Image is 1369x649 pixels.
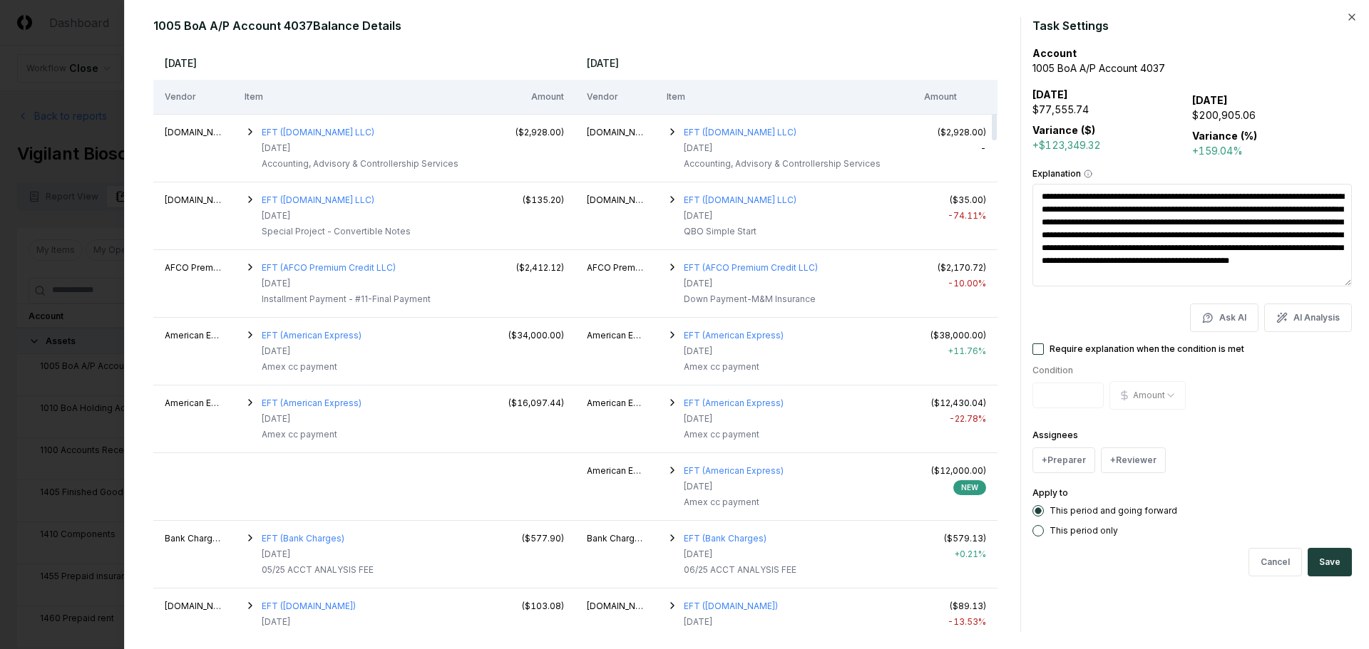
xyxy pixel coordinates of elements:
div: [DATE] [262,548,374,561]
button: Explanation [1084,170,1092,178]
div: ($16,097.44) [503,397,564,410]
div: BILL.COM LLC DES:BILLING [262,631,404,644]
a: EFT ([DOMAIN_NAME] LLC) [262,194,374,205]
div: QBO Simple Start [684,225,796,238]
span: + 0.21 % [954,549,986,559]
div: Bill.com [165,600,222,613]
div: AccountingDepartment.com LLC [587,194,644,207]
div: [DATE] [684,480,784,493]
a: EFT ([DOMAIN_NAME]) [262,601,356,611]
th: Item [233,80,491,114]
h2: Task Settings [1032,17,1352,34]
div: ($2,412.12) [503,261,564,274]
th: [DATE] [153,46,575,80]
div: American Express [587,329,644,342]
div: AFCO Premium Credit LLC [587,261,644,274]
a: EFT (AFCO Premium Credit LLC) [262,262,396,273]
div: NEW [953,480,986,495]
div: [DATE] [262,277,431,290]
th: Amount [913,80,998,114]
div: [DATE] [262,345,362,358]
div: AccountingDepartment.com LLC [165,194,222,207]
div: [DATE] [684,142,881,155]
div: BILL.COM LLC DES:BILLING [684,631,826,644]
label: Assignees [1032,430,1078,440]
b: Account [1032,47,1077,59]
div: Amex cc payment [684,360,784,373]
div: Bill.com [587,600,644,613]
label: This period and going forward [1050,507,1177,515]
label: Apply to [1032,487,1068,498]
div: +159.04% [1192,143,1352,158]
td: - [913,114,998,182]
div: American Express [587,464,644,477]
div: ($135.20) [503,194,564,207]
a: EFT (AFCO Premium Credit LLC) [684,262,818,273]
div: American Express [165,397,222,410]
div: Accounting, Advisory & Controllership Services [262,157,458,170]
div: Amex cc payment [262,360,362,373]
div: Amex cc payment [684,496,784,509]
div: ($2,928.00) [924,126,986,139]
th: Vendor [575,80,655,114]
a: EFT ([DOMAIN_NAME] LLC) [684,127,796,137]
div: [DATE] [262,209,411,222]
button: Save [1308,548,1352,576]
button: Cancel [1248,548,1302,576]
div: [DATE] [684,548,796,561]
a: EFT (American Express) [684,465,784,476]
a: EFT (American Express) [684,330,784,341]
button: +Reviewer [1101,447,1166,473]
h2: 1005 BoA A/P Account 4037 Balance Details [153,17,1009,34]
div: [DATE] [262,142,458,155]
b: [DATE] [1032,88,1068,100]
div: 05/25 ACCT ANALYSIS FEE [262,564,374,576]
div: ($89.13) [924,600,986,613]
button: +Preparer [1032,447,1095,473]
div: [DATE] [684,209,796,222]
b: Variance (%) [1192,130,1257,142]
div: [DATE] [684,345,784,358]
a: EFT (American Express) [262,398,362,408]
div: 06/25 ACCT ANALYSIS FEE [684,564,796,576]
div: AFCO Premium Credit LLC [165,261,222,274]
a: EFT (Bank Charges) [684,533,766,544]
label: Explanation [1032,170,1352,178]
th: Item [655,80,913,114]
div: +$123,349.32 [1032,137,1192,152]
div: [DATE] [684,616,826,628]
span: -13.53 % [948,616,986,627]
div: ($34,000.00) [503,329,564,342]
a: EFT (American Express) [684,398,784,408]
span: -22.78 % [949,413,986,424]
div: Amex cc payment [684,428,784,441]
div: ($577.90) [503,532,564,545]
div: $200,905.06 [1192,108,1352,123]
span: -10.00 % [948,278,986,289]
b: Variance ($) [1032,124,1095,136]
div: Installment Payment - #11-Final Payment [262,293,431,306]
div: American Express [587,397,644,410]
div: American Express [165,329,222,342]
button: AI Analysis [1264,303,1352,332]
div: Down Payment-M&M Insurance [684,293,818,306]
div: ($12,000.00) [924,464,986,477]
div: Bank Charges [587,532,644,545]
b: [DATE] [1192,94,1228,106]
div: [DATE] [262,412,362,425]
a: EFT ([DOMAIN_NAME] LLC) [684,194,796,205]
div: ($103.08) [503,600,564,613]
label: This period only [1050,526,1118,535]
div: ($579.13) [924,532,986,545]
a: EFT ([DOMAIN_NAME]) [684,601,778,611]
div: 1005 BoA A/P Account 4037 [1032,61,1352,76]
span: + 11.76 % [948,346,986,356]
div: [DATE] [684,277,818,290]
button: Ask AI [1190,303,1258,332]
div: Amex cc payment [262,428,362,441]
div: Accounting, Advisory & Controllership Services [684,157,881,170]
div: ($38,000.00) [924,329,986,342]
th: Amount [491,80,575,114]
div: Bank Charges [165,532,222,545]
div: ($35.00) [924,194,986,207]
